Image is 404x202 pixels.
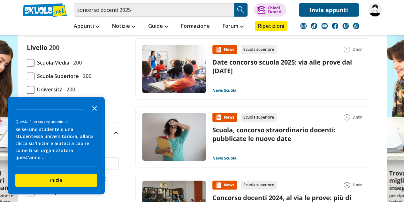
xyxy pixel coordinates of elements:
[74,3,234,17] input: Cerca appunti, riassunti o versioni
[344,182,350,188] img: Tempo lettura
[311,23,317,29] img: tiktok
[241,113,277,122] div: Scuola superiore
[353,181,362,190] span: 6 min
[64,85,75,94] span: 200
[353,45,362,54] span: 2 min
[142,45,206,93] img: Immagine news
[353,23,359,29] img: WhatsApp
[114,132,119,134] img: Apri e chiudi sezione
[321,23,328,29] img: youtube
[212,45,237,54] div: News
[111,21,137,32] a: Notizie
[344,46,350,53] img: Tempo lettura
[142,113,206,161] img: Immagine news
[215,182,221,188] img: News contenuto
[241,45,277,54] div: Scuola superiore
[34,72,79,80] span: Scuola Superiore
[212,181,237,190] div: News
[212,156,236,161] a: News Scuola
[342,23,349,29] img: twitch
[254,3,286,17] button: ChiediTutor AI
[72,21,101,32] a: Appunti
[353,113,362,122] span: 3 min
[267,6,282,14] div: Chiedi Tutor AI
[49,43,59,52] span: 200
[15,119,97,125] div: Questa è un survey anonima!
[300,23,307,29] img: instagram
[147,21,170,32] a: Guide
[212,113,237,122] div: News
[215,46,221,53] img: News contenuto
[80,72,91,80] span: 200
[179,21,211,32] a: Formazione
[8,97,105,194] div: Survey
[34,85,63,94] span: Università
[212,58,352,75] a: Date concorso scuola 2025: via alle prove dal [DATE]
[368,3,382,17] img: mirella78
[236,5,246,15] img: Cerca appunti, riassunti o versioni
[221,21,245,32] a: Forum
[212,126,336,143] a: Scuola, concorso straordinario docenti: pubblicate le nuove date
[71,58,82,67] span: 200
[332,23,338,29] img: facebook
[241,181,277,190] div: Scuola superiore
[15,126,97,161] div: Se sei uno studente o una studentessa universitario/a, allora clicca su 'Inizia' e aiutaci a capi...
[212,88,236,93] a: News Scuola
[299,3,359,17] a: Invia appunti
[255,21,287,31] a: Ripetizioni
[234,3,248,17] button: Search Button
[34,58,69,67] span: Scuola Media
[344,114,350,120] img: Tempo lettura
[27,43,47,52] label: Livello
[15,174,97,187] button: Inizia
[88,101,101,114] button: Close the survey
[215,114,221,120] img: News contenuto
